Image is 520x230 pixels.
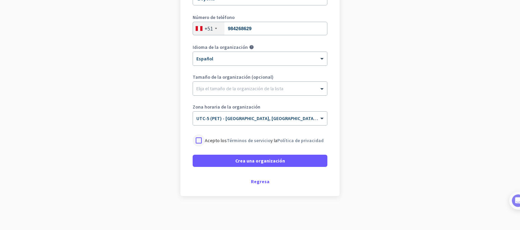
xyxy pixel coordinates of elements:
span: Crea una organización [235,157,285,164]
div: Regresa [193,179,327,184]
label: Zona horaria de la organización [193,104,327,109]
a: Términos de servicio [227,137,270,143]
button: Crea una organización [193,155,327,167]
a: Política de privacidad [277,137,324,143]
i: help [249,45,254,50]
div: +51 [204,25,213,32]
p: Acepto los y la [205,137,324,144]
label: Idioma de la organización [193,45,248,50]
input: 1 1234567 [193,22,327,35]
label: Número de teléfono [193,15,327,20]
label: Tamaño de la organización (opcional) [193,75,327,79]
